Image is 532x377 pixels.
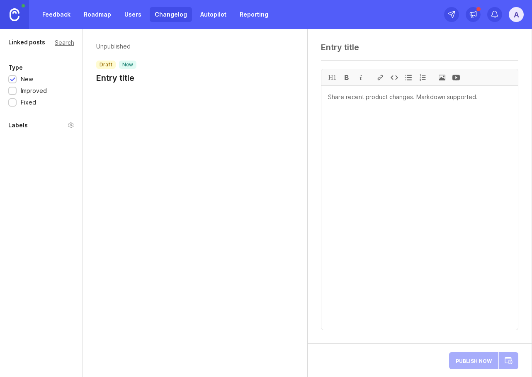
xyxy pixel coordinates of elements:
[100,61,112,68] p: draft
[150,7,192,22] a: Changelog
[96,72,136,84] h1: Entry title
[37,7,75,22] a: Feedback
[21,98,36,107] div: Fixed
[119,7,146,22] a: Users
[79,7,116,22] a: Roadmap
[8,37,45,47] div: Linked posts
[96,42,136,51] p: Unpublished
[21,75,33,84] div: New
[55,40,74,45] div: Search
[10,8,19,21] img: Canny Home
[235,7,273,22] a: Reporting
[122,61,133,68] p: new
[509,7,524,22] button: A
[8,120,28,130] div: Labels
[8,63,23,73] div: Type
[326,69,340,85] div: H1
[195,7,231,22] a: Autopilot
[21,86,47,95] div: Improved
